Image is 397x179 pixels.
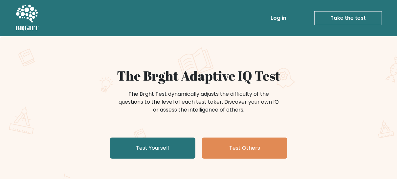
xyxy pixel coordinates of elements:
[15,3,39,34] a: BRGHT
[268,12,289,25] a: Log in
[38,68,359,84] h1: The Brght Adaptive IQ Test
[15,24,39,32] h5: BRGHT
[202,138,287,159] a: Test Others
[117,90,281,114] div: The Brght Test dynamically adjusts the difficulty of the questions to the level of each test take...
[110,138,195,159] a: Test Yourself
[314,11,382,25] a: Take the test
